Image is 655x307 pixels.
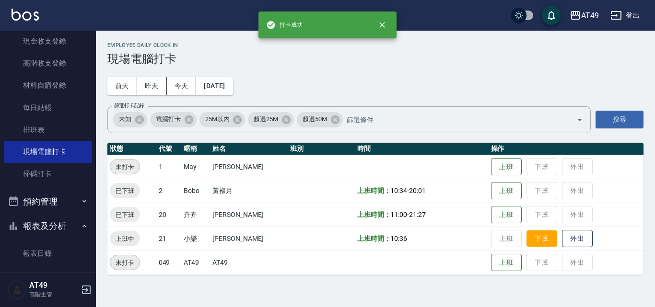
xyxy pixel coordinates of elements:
[4,242,92,264] a: 報表目錄
[110,258,140,268] span: 未打卡
[107,143,156,155] th: 狀態
[8,280,27,299] img: Person
[491,206,522,224] button: 上班
[581,10,599,22] div: AT49
[156,155,182,179] td: 1
[526,230,557,247] button: 下班
[181,227,210,250] td: 小樂
[210,250,288,274] td: AT49
[196,77,233,95] button: [DATE]
[181,143,210,155] th: 暱稱
[489,143,643,155] th: 操作
[156,250,182,274] td: 049
[107,42,643,48] h2: Employee Daily Clock In
[409,211,426,218] span: 21:27
[4,189,92,214] button: 預約管理
[266,20,303,30] span: 打卡成功
[210,143,288,155] th: 姓名
[29,281,78,290] h5: AT49
[113,114,137,124] span: 未知
[357,235,391,242] b: 上班時間：
[297,114,333,124] span: 超過50M
[210,179,288,203] td: 黃褓月
[110,186,140,196] span: 已下班
[113,112,147,127] div: 未知
[248,112,294,127] div: 超過25M
[409,187,426,194] span: 20:01
[596,111,643,128] button: 搜尋
[181,155,210,179] td: May
[210,155,288,179] td: [PERSON_NAME]
[357,211,391,218] b: 上班時間：
[210,227,288,250] td: [PERSON_NAME]
[199,114,235,124] span: 25M以內
[390,187,407,194] span: 10:34
[355,143,489,155] th: 時間
[248,114,284,124] span: 超過25M
[355,203,489,227] td: -
[4,97,92,119] a: 每日結帳
[29,290,78,299] p: 高階主管
[156,179,182,203] td: 2
[181,203,210,227] td: 卉卉
[344,111,560,128] input: 篩選條件
[110,234,140,244] span: 上班中
[572,112,587,127] button: Open
[566,6,603,25] button: AT49
[199,112,246,127] div: 25M以內
[110,162,140,172] span: 未打卡
[562,230,593,248] button: 外出
[12,9,39,21] img: Logo
[288,143,354,155] th: 班別
[607,7,643,24] button: 登出
[491,158,522,176] button: 上班
[156,143,182,155] th: 代號
[491,182,522,200] button: 上班
[390,211,407,218] span: 11:00
[150,112,197,127] div: 電腦打卡
[167,77,197,95] button: 今天
[110,210,140,220] span: 已下班
[156,227,182,250] td: 21
[491,254,522,272] button: 上班
[4,141,92,163] a: 現場電腦打卡
[4,264,92,286] a: 消費分析儀表板
[357,187,391,194] b: 上班時間：
[156,203,182,227] td: 20
[107,77,137,95] button: 前天
[4,119,92,141] a: 排班表
[297,112,343,127] div: 超過50M
[4,52,92,74] a: 高階收支登錄
[4,74,92,96] a: 材料自購登錄
[542,6,561,25] button: save
[210,203,288,227] td: [PERSON_NAME]
[107,52,643,66] h3: 現場電腦打卡
[4,163,92,185] a: 掃碼打卡
[4,214,92,239] button: 報表及分析
[390,235,407,242] span: 10:36
[4,30,92,52] a: 現金收支登錄
[372,14,393,35] button: close
[181,179,210,203] td: Bobo
[137,77,167,95] button: 昨天
[181,250,210,274] td: AT49
[114,102,144,109] label: 篩選打卡記錄
[150,114,187,124] span: 電腦打卡
[355,179,489,203] td: -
